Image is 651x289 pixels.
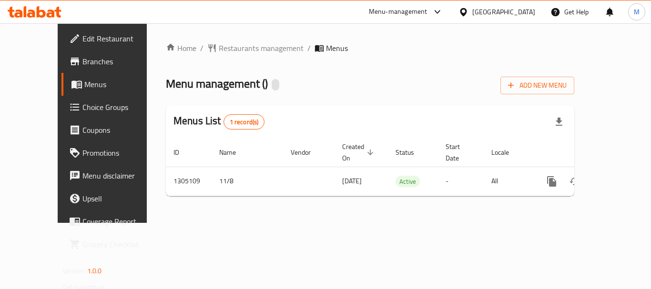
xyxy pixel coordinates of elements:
[396,147,427,158] span: Status
[87,265,102,277] span: 1.0.0
[173,114,264,130] h2: Menus List
[61,187,166,210] a: Upsell
[438,167,484,196] td: -
[61,141,166,164] a: Promotions
[61,119,166,141] a: Coupons
[82,239,159,250] span: Grocery Checklist
[61,73,166,96] a: Menus
[369,6,427,18] div: Menu-management
[224,118,264,127] span: 1 record(s)
[82,216,159,227] span: Coverage Report
[61,50,166,73] a: Branches
[307,42,311,54] li: /
[212,167,283,196] td: 11/8
[472,7,535,17] div: [GEOGRAPHIC_DATA]
[166,167,212,196] td: 1305109
[61,164,166,187] a: Menu disclaimer
[634,7,640,17] span: M
[484,167,533,196] td: All
[491,147,521,158] span: Locale
[200,42,203,54] li: /
[533,138,640,167] th: Actions
[342,175,362,187] span: [DATE]
[82,193,159,204] span: Upsell
[173,147,192,158] span: ID
[166,73,268,94] span: Menu management ( )
[82,124,159,136] span: Coupons
[563,170,586,193] button: Change Status
[224,114,265,130] div: Total records count
[166,42,574,54] nav: breadcrumb
[61,27,166,50] a: Edit Restaurant
[62,265,86,277] span: Version:
[82,33,159,44] span: Edit Restaurant
[61,96,166,119] a: Choice Groups
[540,170,563,193] button: more
[548,110,570,133] div: Export file
[500,77,574,94] button: Add New Menu
[166,138,640,196] table: enhanced table
[219,147,248,158] span: Name
[166,42,196,54] a: Home
[342,141,376,164] span: Created On
[82,170,159,181] span: Menu disclaimer
[61,210,166,233] a: Coverage Report
[82,56,159,67] span: Branches
[446,141,472,164] span: Start Date
[61,233,166,256] a: Grocery Checklist
[82,147,159,159] span: Promotions
[84,79,159,90] span: Menus
[207,42,304,54] a: Restaurants management
[291,147,323,158] span: Vendor
[326,42,348,54] span: Menus
[82,101,159,113] span: Choice Groups
[396,176,420,187] span: Active
[508,80,567,91] span: Add New Menu
[219,42,304,54] span: Restaurants management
